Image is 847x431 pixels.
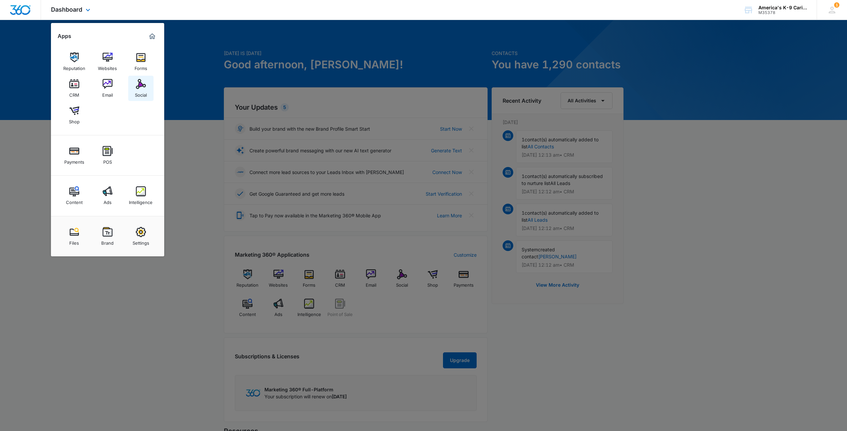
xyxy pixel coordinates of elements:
div: Forms [135,62,147,71]
div: Settings [133,237,149,246]
h2: Apps [58,33,71,39]
a: Reputation [62,49,87,74]
a: Brand [95,224,120,249]
div: POS [103,156,112,165]
div: Ads [104,196,112,205]
div: notifications count [834,2,839,8]
a: Websites [95,49,120,74]
a: Social [128,76,154,101]
a: Forms [128,49,154,74]
div: Shop [69,116,80,124]
a: Shop [62,102,87,128]
div: CRM [69,89,79,98]
div: account name [758,5,807,10]
div: Reputation [63,62,85,71]
a: Settings [128,224,154,249]
div: Websites [98,62,117,71]
a: Files [62,224,87,249]
div: Email [102,89,113,98]
span: 1 [834,2,839,8]
a: POS [95,143,120,168]
div: account id [758,10,807,15]
div: Intelligence [129,196,153,205]
div: Files [69,237,79,246]
span: Dashboard [51,6,82,13]
a: Intelligence [128,183,154,208]
a: Content [62,183,87,208]
a: Ads [95,183,120,208]
a: Payments [62,143,87,168]
a: Marketing 360® Dashboard [147,31,158,42]
div: Social [135,89,147,98]
div: Payments [64,156,84,165]
a: CRM [62,76,87,101]
div: Content [66,196,83,205]
div: Brand [101,237,114,246]
a: Email [95,76,120,101]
